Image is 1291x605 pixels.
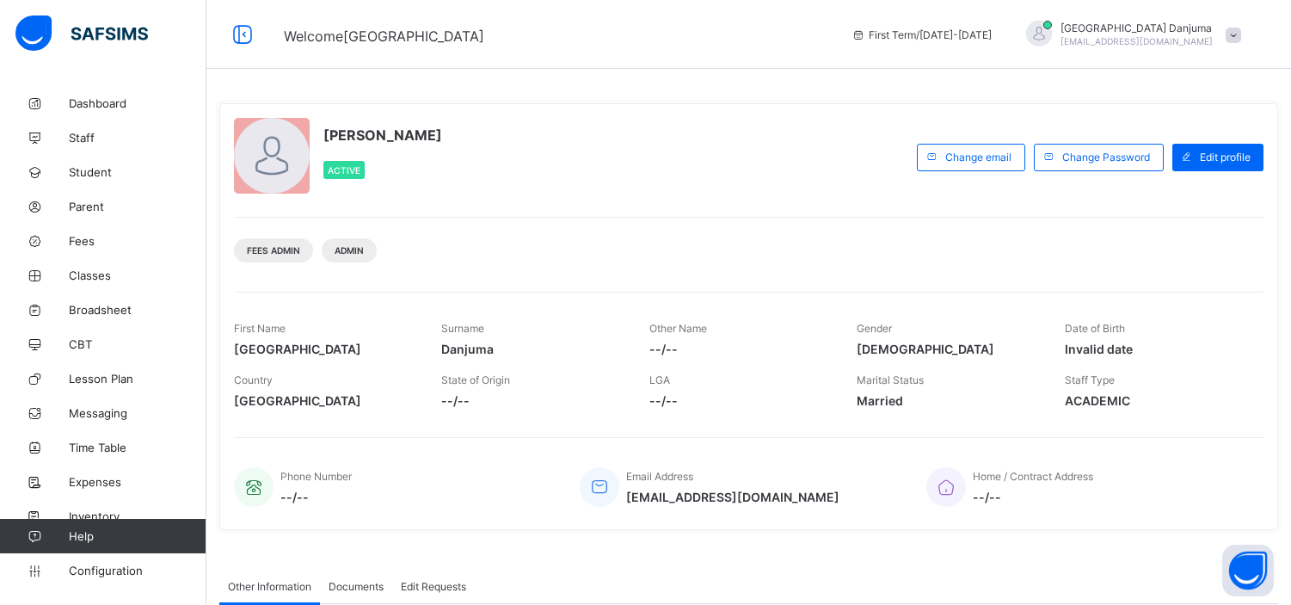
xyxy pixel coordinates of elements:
[441,322,484,335] span: Surname
[649,322,707,335] span: Other Name
[649,373,670,386] span: LGA
[284,28,484,45] span: Welcome [GEOGRAPHIC_DATA]
[945,151,1011,164] span: Change email
[1065,322,1125,335] span: Date of Birth
[973,490,1093,504] span: --/--
[69,475,206,489] span: Expenses
[335,245,364,256] span: Admin
[441,393,623,408] span: --/--
[323,127,442,144] span: [PERSON_NAME]
[1065,393,1246,408] span: ACADEMIC
[69,564,206,577] span: Configuration
[234,393,415,408] span: [GEOGRAPHIC_DATA]
[234,322,286,335] span: First Name
[1060,36,1213,46] span: [EMAIL_ADDRESS][DOMAIN_NAME]
[69,131,206,145] span: Staff
[247,245,300,256] span: Fees Admin
[280,470,352,483] span: Phone Number
[69,529,206,543] span: Help
[280,490,352,504] span: --/--
[973,470,1093,483] span: Home / Contract Address
[441,373,510,386] span: State of Origin
[1200,151,1251,164] span: Edit profile
[857,373,924,386] span: Marital Status
[401,580,466,593] span: Edit Requests
[649,393,831,408] span: --/--
[69,269,206,282] span: Classes
[1065,342,1246,356] span: Invalid date
[15,15,148,52] img: safsims
[69,441,206,454] span: Time Table
[857,393,1038,408] span: Married
[69,165,206,179] span: Student
[69,406,206,420] span: Messaging
[1222,545,1274,596] button: Open asap
[329,580,384,593] span: Documents
[857,322,892,335] span: Gender
[1065,373,1115,386] span: Staff Type
[1060,22,1213,34] span: [GEOGRAPHIC_DATA] Danjuma
[69,303,206,317] span: Broadsheet
[851,28,992,41] span: session/term information
[69,96,206,110] span: Dashboard
[69,234,206,248] span: Fees
[234,373,273,386] span: Country
[69,372,206,386] span: Lesson Plan
[328,165,360,176] span: Active
[1062,151,1150,164] span: Change Password
[69,200,206,213] span: Parent
[649,342,831,356] span: --/--
[857,342,1038,356] span: [DEMOGRAPHIC_DATA]
[626,490,839,504] span: [EMAIL_ADDRESS][DOMAIN_NAME]
[1009,21,1250,49] div: Iranyang Danjuma
[69,509,206,523] span: Inventory
[69,337,206,351] span: CBT
[626,470,693,483] span: Email Address
[234,342,415,356] span: [GEOGRAPHIC_DATA]
[228,580,311,593] span: Other Information
[441,342,623,356] span: Danjuma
